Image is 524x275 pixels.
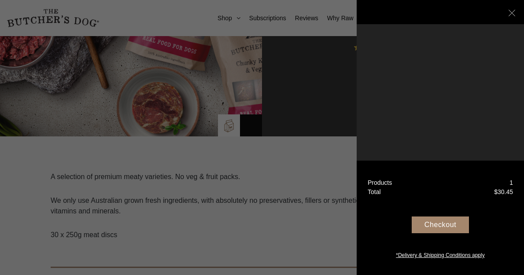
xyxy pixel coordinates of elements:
bdi: 30.45 [494,188,513,195]
div: Total [368,187,381,197]
a: *Delivery & Shipping Conditions apply [357,249,524,259]
div: Products [368,178,392,187]
div: 1 [509,178,513,187]
div: Checkout [412,216,469,233]
a: Products 1 Total $30.45 Checkout [357,161,524,275]
span: $ [494,188,498,195]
